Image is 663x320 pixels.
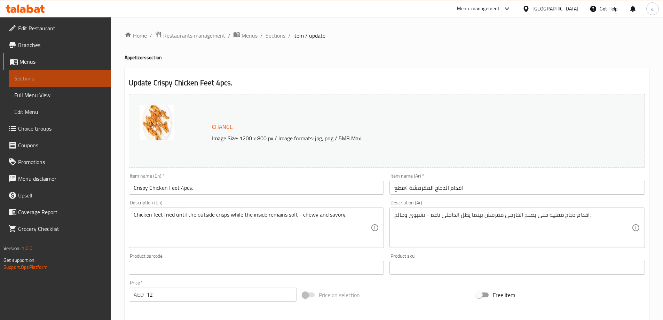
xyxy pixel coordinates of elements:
span: Menus [19,57,105,66]
span: Promotions [18,158,105,166]
span: Free item [493,291,515,299]
li: / [288,31,291,40]
a: Support.OpsPlatform [3,263,48,272]
a: Menus [233,31,258,40]
a: Full Menu View [9,87,111,103]
a: Sections [9,70,111,87]
a: Upsell [3,187,111,204]
p: AED [134,290,144,299]
li: / [260,31,263,40]
nav: breadcrumb [125,31,649,40]
span: Price on selection [319,291,360,299]
span: Sections [14,74,105,83]
span: Coverage Report [18,208,105,216]
textarea: Chicken feet fried until the outside crisps while the inside remains soft - chewy and savory. [134,211,371,244]
li: / [228,31,230,40]
span: item / update [293,31,325,40]
span: Edit Restaurant [18,24,105,32]
h2: Update Crispy Chicken Feet 4pcs. [129,78,645,88]
span: 1.0.0 [22,244,32,253]
span: Choice Groups [18,124,105,133]
input: Please enter product barcode [129,261,384,275]
span: Get support on: [3,256,35,265]
span: Grocery Checklist [18,225,105,233]
span: Full Menu View [14,91,105,99]
a: Branches [3,37,111,53]
p: Image Size: 1200 x 800 px / Image formats: jpg, png / 5MB Max. [209,134,580,142]
span: Menus [242,31,258,40]
span: Coupons [18,141,105,149]
input: Enter name En [129,181,384,195]
span: Menu disclaimer [18,174,105,183]
button: Change [209,120,236,134]
span: Edit Menu [14,108,105,116]
a: Edit Menu [9,103,111,120]
a: Grocery Checklist [3,220,111,237]
img: CRISPY_BREADED_CHICKEN_FE638959420593254269.jpg [140,105,174,140]
li: / [150,31,152,40]
input: Enter name Ar [389,181,645,195]
span: Upsell [18,191,105,200]
textarea: اقدام دجاج مقلية حتى يصبح الخارجي مقرمش بينما يظل الداخلي ناعم - تشيوي ومالح. [394,211,632,244]
span: Branches [18,41,105,49]
a: Edit Restaurant [3,20,111,37]
span: Change [212,122,233,132]
input: Please enter product sku [389,261,645,275]
a: Menus [3,53,111,70]
a: Choice Groups [3,120,111,137]
div: [GEOGRAPHIC_DATA] [532,5,578,13]
a: Coupons [3,137,111,154]
input: Please enter price [147,288,297,302]
a: Promotions [3,154,111,170]
span: Restaurants management [163,31,225,40]
a: Restaurants management [155,31,225,40]
span: Version: [3,244,21,253]
a: Menu disclaimer [3,170,111,187]
h4: Appetizers section [125,54,649,61]
a: Sections [266,31,285,40]
a: Coverage Report [3,204,111,220]
span: a [651,5,654,13]
a: Home [125,31,147,40]
div: Menu-management [457,5,500,13]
